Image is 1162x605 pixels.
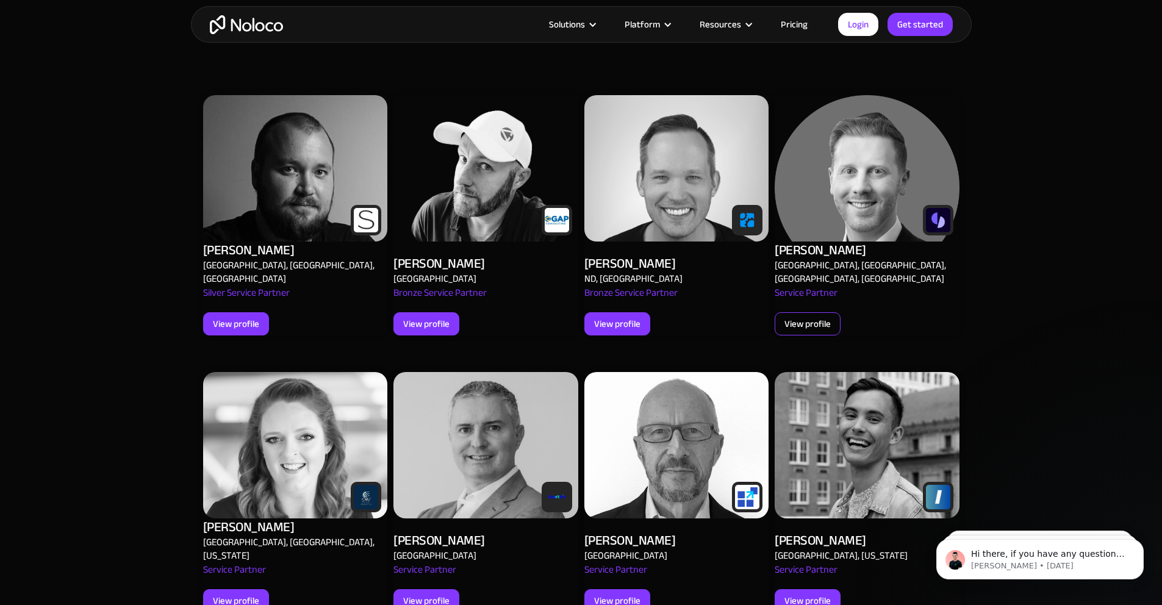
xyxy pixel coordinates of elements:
[775,562,837,589] div: Service Partner
[609,16,684,32] div: Platform
[775,372,959,518] img: Alex Vyshnevskiy - Noloco app builder Expert
[393,272,476,285] div: [GEOGRAPHIC_DATA]
[393,80,578,351] a: Alex Vyshnevskiy - Noloco app builder Expert[PERSON_NAME][GEOGRAPHIC_DATA]Bronze Service PartnerV...
[203,518,295,535] div: [PERSON_NAME]
[584,255,676,272] div: [PERSON_NAME]
[784,316,831,332] div: View profile
[203,562,266,589] div: Service Partner
[684,16,766,32] div: Resources
[584,80,769,351] a: Alex Vyshnevskiy - Noloco app builder Expert[PERSON_NAME]ND, [GEOGRAPHIC_DATA]Bronze Service Part...
[888,13,953,36] a: Get started
[203,372,388,518] img: Alex Vyshnevskiy - Noloco app builder Expert
[775,549,908,562] div: [GEOGRAPHIC_DATA], [US_STATE]
[775,532,866,549] div: [PERSON_NAME]
[775,95,959,242] img: Alex Vyshnevskiy - Noloco app builder Expert
[203,80,388,351] a: Alex Vyshnevskiy - Noloco app builder Expert[PERSON_NAME][GEOGRAPHIC_DATA], [GEOGRAPHIC_DATA], [G...
[838,13,878,36] a: Login
[775,242,866,259] div: [PERSON_NAME]
[203,535,382,562] div: [GEOGRAPHIC_DATA], [GEOGRAPHIC_DATA], [US_STATE]
[534,16,609,32] div: Solutions
[393,95,578,242] img: Alex Vyshnevskiy - Noloco app builder Expert
[775,285,837,312] div: Service Partner
[203,259,382,285] div: [GEOGRAPHIC_DATA], [GEOGRAPHIC_DATA], [GEOGRAPHIC_DATA]
[594,316,640,332] div: View profile
[549,16,585,32] div: Solutions
[393,285,487,312] div: Bronze Service Partner
[203,242,295,259] div: [PERSON_NAME]
[700,16,741,32] div: Resources
[203,95,388,242] img: Alex Vyshnevskiy - Noloco app builder Expert
[584,549,667,562] div: [GEOGRAPHIC_DATA]
[213,316,259,332] div: View profile
[393,255,485,272] div: [PERSON_NAME]
[203,285,290,312] div: Silver Service Partner
[210,15,283,34] a: home
[584,372,769,518] img: Alex Vyshnevskiy - Noloco app builder Expert
[584,562,647,589] div: Service Partner
[775,259,953,285] div: [GEOGRAPHIC_DATA], [GEOGRAPHIC_DATA], [GEOGRAPHIC_DATA], [GEOGRAPHIC_DATA]
[403,316,450,332] div: View profile
[393,562,456,589] div: Service Partner
[393,532,485,549] div: [PERSON_NAME]
[918,514,1162,599] iframe: Intercom notifications message
[584,285,678,312] div: Bronze Service Partner
[584,95,769,242] img: Alex Vyshnevskiy - Noloco app builder Expert
[393,372,578,518] img: Alex Vyshnevskiy - Noloco app builder Expert
[775,80,959,351] a: Alex Vyshnevskiy - Noloco app builder Expert[PERSON_NAME][GEOGRAPHIC_DATA], [GEOGRAPHIC_DATA], [G...
[625,16,660,32] div: Platform
[584,532,676,549] div: [PERSON_NAME]
[393,549,476,562] div: [GEOGRAPHIC_DATA]
[584,272,683,285] div: ND, [GEOGRAPHIC_DATA]
[766,16,823,32] a: Pricing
